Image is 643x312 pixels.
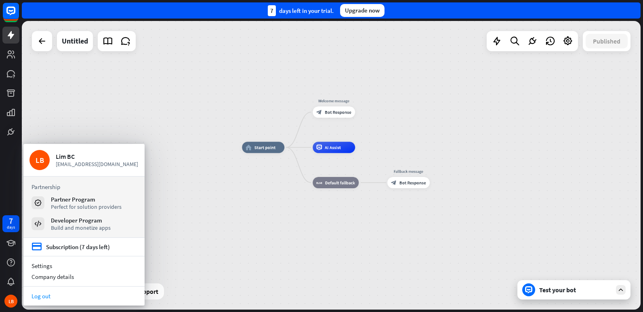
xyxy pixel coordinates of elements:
div: Fallback message [383,168,434,174]
a: credit_card Subscription (7 days left) [32,242,110,252]
div: 7 [268,5,276,16]
div: Welcome message [309,98,359,104]
span: Bot Response [325,109,351,115]
div: Untitled [62,31,88,51]
i: block_bot_response [391,180,397,185]
a: Settings [23,260,145,271]
a: Partner Program Perfect for solution providers [32,196,137,210]
i: credit_card [32,242,42,252]
div: Build and monetize apps [51,224,111,231]
h3: Partnership [32,183,137,191]
div: Upgrade now [340,4,385,17]
i: block_fallback [316,180,322,185]
a: Log out [23,291,145,302]
div: Perfect for solution providers [51,203,122,210]
div: Developer Program [51,216,111,224]
a: Developer Program Build and monetize apps [32,216,137,231]
div: LB [29,150,50,170]
i: block_bot_response [316,109,322,115]
span: Support [135,285,158,298]
button: Open LiveChat chat widget [6,3,31,27]
div: 7 [9,217,13,225]
div: Company details [23,271,145,282]
span: AI Assist [325,145,341,150]
i: home_2 [246,145,252,150]
a: 7 days [2,215,19,232]
div: days left in your trial. [268,5,334,16]
div: days [7,225,15,230]
button: Published [586,34,628,48]
div: Lim BC [56,152,139,160]
div: Partner Program [51,196,122,203]
div: Test your bot [539,286,612,294]
a: LB Lim BC [EMAIL_ADDRESS][DOMAIN_NAME] [29,150,139,170]
span: Default fallback [325,180,355,185]
span: Bot Response [399,180,426,185]
div: LB [4,295,17,308]
span: [EMAIL_ADDRESS][DOMAIN_NAME] [56,160,139,168]
span: Start point [254,145,276,150]
div: Subscription (7 days left) [46,243,110,251]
